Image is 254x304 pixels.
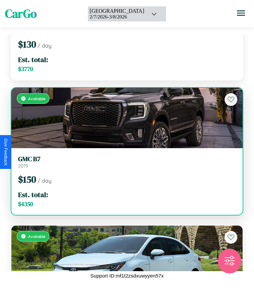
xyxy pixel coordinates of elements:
[90,271,163,280] p: Support ID: mf1t2zsdxuwyyen57x
[5,6,37,22] span: CarGo
[37,42,51,49] span: / day
[18,163,28,169] span: 2019
[90,8,144,14] div: [GEOGRAPHIC_DATA]
[18,190,48,199] span: Est. total:
[28,234,45,239] span: Available
[18,155,236,169] a: GMC B72019
[18,65,33,73] span: $ 3770
[18,55,48,64] span: Est. total:
[18,155,236,163] h3: GMC B7
[90,14,144,20] div: 2 / 7 / 2026 - 3 / 8 / 2026
[3,138,8,166] div: Give Feedback
[18,200,33,208] span: $ 4350
[18,38,36,51] span: $ 130
[18,173,36,186] span: $ 150
[37,177,51,184] span: / day
[28,96,45,101] span: Available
